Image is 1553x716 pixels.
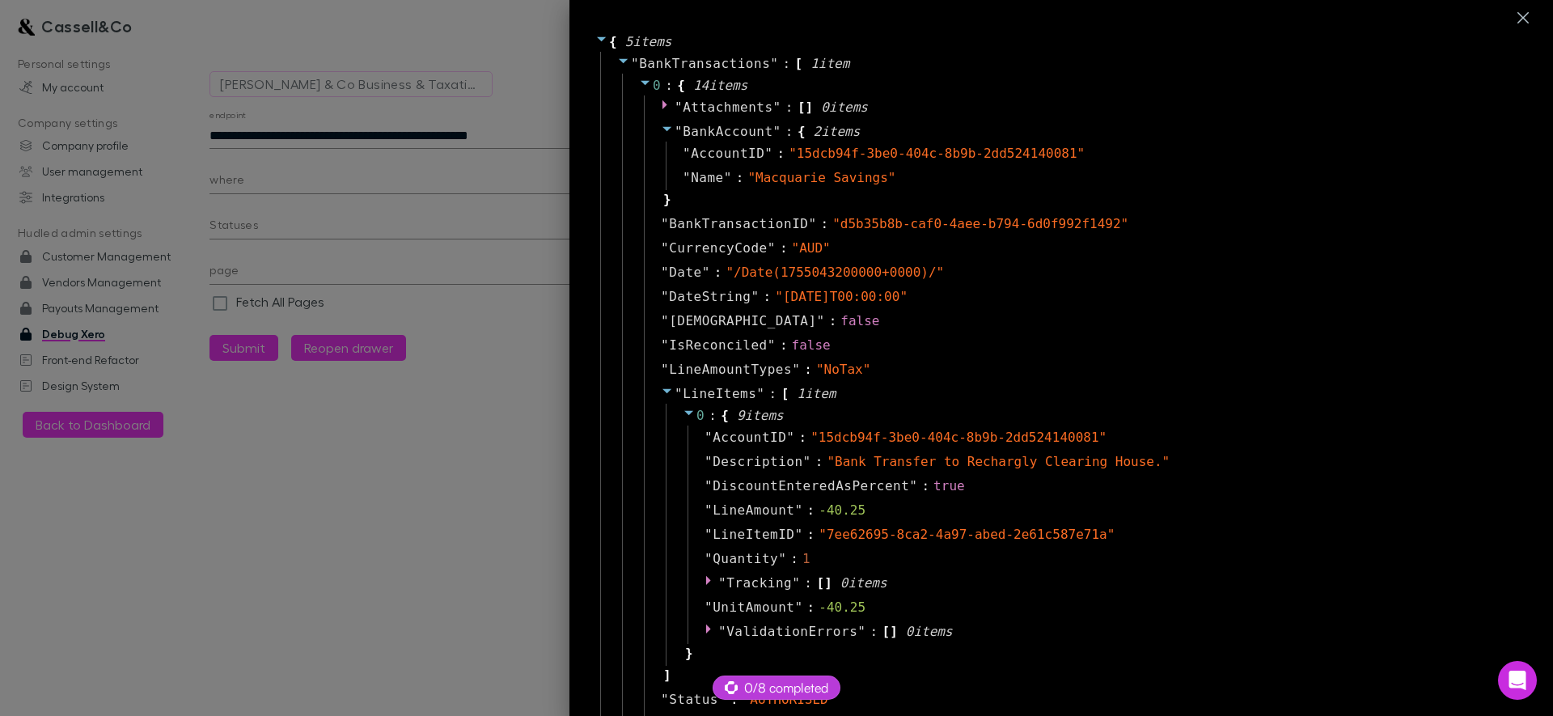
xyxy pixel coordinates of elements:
span: " [675,386,683,401]
span: " [661,692,669,707]
span: " [808,216,816,231]
span: " [724,170,732,185]
span: [DEMOGRAPHIC_DATA] [669,311,816,331]
span: : [815,452,823,472]
span: : [790,549,798,569]
span: AccountID [713,428,786,447]
span: " [661,362,669,377]
span: 14 item s [693,78,747,93]
div: -40.25 [819,501,865,520]
span: " [718,575,726,591]
span: " NoTax " [816,362,870,377]
span: " d5b35b8b-caf0-4aee-b794-6d0f992f1492 " [832,216,1128,231]
span: " 15dcb94f-3be0-404c-8b9b-2dd524140081 " [789,146,1085,161]
span: Date [669,263,702,282]
div: false [840,311,879,331]
span: " [773,100,781,115]
span: " [702,265,710,280]
span: AccountID [691,144,764,163]
span: : [768,384,776,404]
span: : [804,574,812,593]
span: " [857,624,865,639]
span: " 15dcb94f-3be0-404c-8b9b-2dd524140081 " [810,430,1107,445]
span: " [778,551,786,566]
div: true [933,477,965,496]
span: " [705,502,713,518]
span: ValidationErrors [726,624,857,639]
span: 0 [696,408,705,423]
span: Name [691,168,724,188]
span: 9 item s [737,408,784,423]
span: ] [890,622,898,642]
span: " [794,599,802,615]
span: " [786,430,794,445]
span: LineItemID [713,525,794,544]
span: : [921,477,929,496]
span: : [821,214,829,234]
span: " Macquarie Savings " [747,170,895,185]
span: " [718,624,726,639]
span: " [661,313,669,328]
span: " [705,527,713,542]
span: " [661,265,669,280]
span: } [661,190,671,210]
span: 1 item [797,386,836,401]
span: " [792,362,800,377]
span: 0 item s [906,624,953,639]
span: BankAccount [683,124,772,139]
span: " [773,124,781,139]
span: [ [781,384,789,404]
span: " [661,240,669,256]
span: [ [798,98,806,117]
span: " [803,454,811,469]
span: 0 item s [840,575,887,591]
span: : [785,122,793,142]
span: " [705,599,713,615]
span: " 7ee62695-8ca2-4a97-abed-2e61c587e71a " [819,527,1115,542]
span: " [792,575,800,591]
span: " [705,430,713,445]
span: " [768,337,776,353]
span: 0 item s [821,100,868,115]
span: { [609,32,617,52]
span: " [751,289,759,304]
span: [ [882,622,891,642]
span: ] [806,98,814,117]
span: UnitAmount [713,598,794,617]
span: ] [661,666,671,685]
span: : [785,98,793,117]
span: { [677,76,685,95]
span: : [709,406,717,426]
span: " [683,170,691,185]
span: LineAmount [713,501,794,520]
span: " Bank Transfer to Rechargly Clearing House. " [827,454,1170,469]
span: 1 item [810,56,849,71]
span: : [798,428,806,447]
span: } [683,644,693,663]
span: " [DATE]T00:00:00 " [775,289,908,304]
span: " [675,124,683,139]
span: 2 item s [814,124,861,139]
span: BankTransactions [639,56,770,71]
span: : [782,54,790,74]
span: " [661,216,669,231]
span: BankTransactionID [669,214,808,234]
span: : [764,287,772,307]
span: " [705,454,713,469]
span: " [756,386,764,401]
div: Open Intercom Messenger [1498,661,1537,700]
span: LineItems [683,386,756,401]
span: " [661,289,669,304]
span: : [780,239,788,258]
span: DiscountEnteredAsPercent [713,477,909,496]
span: Tracking [726,575,792,591]
span: Description [713,452,802,472]
span: : [870,622,878,642]
div: -40.25 [819,598,865,617]
span: Quantity [713,549,778,569]
span: DateString [669,287,751,307]
span: : [807,598,815,617]
span: { [798,122,806,142]
span: [ [795,54,803,74]
span: 5 item s [625,34,672,49]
